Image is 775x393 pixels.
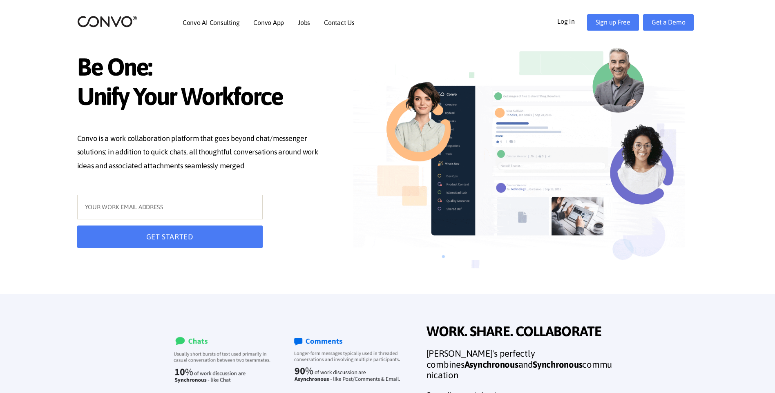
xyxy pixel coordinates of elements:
[298,19,310,26] a: Jobs
[253,19,284,26] a: Convo App
[324,19,355,26] a: Contact Us
[353,37,685,294] img: image_not_found
[427,348,614,386] h3: [PERSON_NAME]'s perfectly combines and communication
[427,323,614,342] span: WORK. SHARE. COLLABORATE
[183,19,239,26] a: Convo AI Consulting
[77,82,329,113] span: Unify Your Workforce
[533,359,582,370] strong: Synchronous
[587,14,639,31] a: Sign up Free
[557,14,587,27] a: Log In
[77,15,137,28] img: logo_2.png
[77,226,263,248] button: GET STARTED
[77,52,329,84] span: Be One:
[465,359,518,370] strong: Asynchronous
[77,195,263,219] input: YOUR WORK EMAIL ADDRESS
[643,14,694,31] a: Get a Demo
[77,132,329,175] p: Convo is a work collaboration platform that goes beyond chat/messenger solutions; in addition to ...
